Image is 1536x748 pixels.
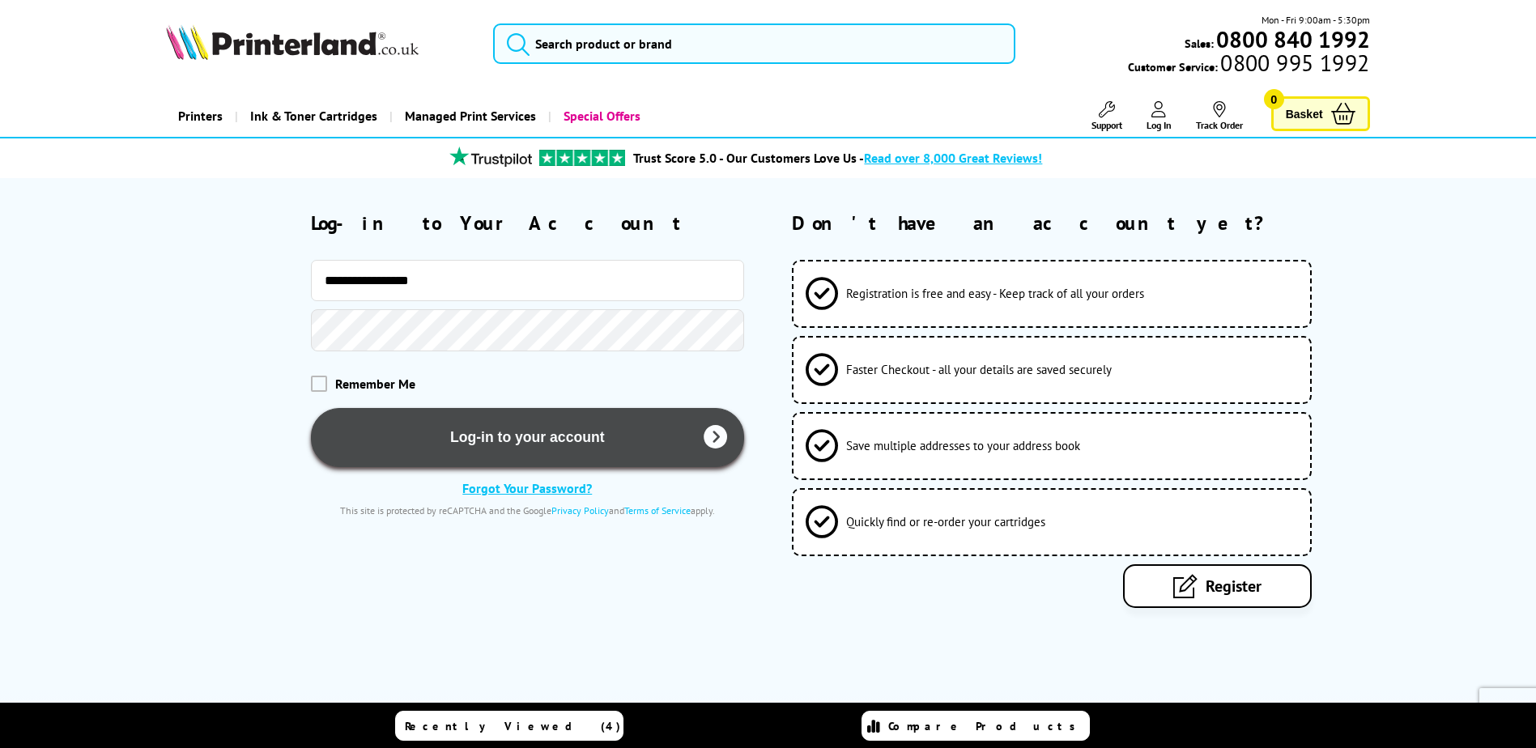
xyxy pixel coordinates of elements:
[493,23,1015,64] input: Search product or brand
[1216,24,1370,54] b: 0800 840 1992
[1264,89,1284,109] span: 0
[1091,101,1122,131] a: Support
[311,408,744,467] button: Log-in to your account
[551,504,609,516] a: Privacy Policy
[235,96,389,137] a: Ink & Toner Cartridges
[846,286,1144,301] span: Registration is free and easy - Keep track of all your orders
[792,210,1369,236] h2: Don't have an account yet?
[846,438,1080,453] span: Save multiple addresses to your address book
[250,96,377,137] span: Ink & Toner Cartridges
[166,24,473,63] a: Printerland Logo
[166,96,235,137] a: Printers
[395,711,623,741] a: Recently Viewed (4)
[389,96,548,137] a: Managed Print Services
[633,150,1042,166] a: Trust Score 5.0 - Our Customers Love Us -Read over 8,000 Great Reviews!
[1123,564,1312,608] a: Register
[539,150,625,166] img: trustpilot rating
[1271,96,1370,131] a: Basket 0
[1214,32,1370,47] a: 0800 840 1992
[846,362,1112,377] span: Faster Checkout - all your details are saved securely
[1286,103,1323,125] span: Basket
[1128,55,1369,74] span: Customer Service:
[166,24,419,60] img: Printerland Logo
[862,711,1090,741] a: Compare Products
[462,480,592,496] a: Forgot Your Password?
[1218,55,1369,70] span: 0800 995 1992
[1147,101,1172,131] a: Log In
[624,504,691,516] a: Terms of Service
[1262,12,1370,28] span: Mon - Fri 9:00am - 5:30pm
[1185,36,1214,51] span: Sales:
[864,150,1042,166] span: Read over 8,000 Great Reviews!
[1147,119,1172,131] span: Log In
[1206,576,1262,597] span: Register
[548,96,653,137] a: Special Offers
[442,147,539,167] img: trustpilot rating
[335,376,415,392] span: Remember Me
[1196,101,1243,131] a: Track Order
[1091,119,1122,131] span: Support
[888,719,1084,733] span: Compare Products
[405,719,621,733] span: Recently Viewed (4)
[846,514,1045,529] span: Quickly find or re-order your cartridges
[311,210,744,236] h2: Log-in to Your Account
[311,504,744,516] div: This site is protected by reCAPTCHA and the Google and apply.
